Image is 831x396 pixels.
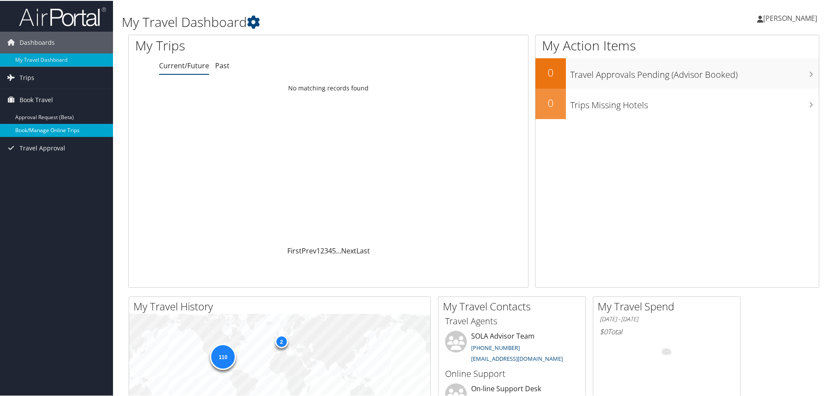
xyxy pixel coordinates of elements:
a: 0Trips Missing Hotels [535,88,819,118]
tspan: 0% [663,349,670,354]
h3: Trips Missing Hotels [570,94,819,110]
div: 2 [275,334,288,347]
li: SOLA Advisor Team [441,330,583,366]
a: 2 [320,245,324,255]
a: 1 [316,245,320,255]
h3: Online Support [445,367,579,379]
h2: My Travel Contacts [443,298,585,313]
h1: My Action Items [535,36,819,54]
div: 110 [210,343,236,369]
a: First [287,245,302,255]
a: [PHONE_NUMBER] [471,343,520,351]
h3: Travel Agents [445,314,579,326]
h6: Total [600,326,734,336]
h2: 0 [535,64,566,79]
span: Trips [20,66,34,88]
h2: 0 [535,95,566,110]
span: $0 [600,326,608,336]
a: Current/Future [159,60,209,70]
span: … [336,245,341,255]
a: Last [356,245,370,255]
a: 3 [324,245,328,255]
a: Prev [302,245,316,255]
span: Dashboards [20,31,55,53]
a: 4 [328,245,332,255]
h1: My Trips [135,36,355,54]
h3: Travel Approvals Pending (Advisor Booked) [570,63,819,80]
a: Next [341,245,356,255]
td: No matching records found [129,80,528,95]
span: Book Travel [20,88,53,110]
h1: My Travel Dashboard [122,12,591,30]
a: [PERSON_NAME] [757,4,826,30]
a: 0Travel Approvals Pending (Advisor Booked) [535,57,819,88]
img: airportal-logo.png [19,6,106,26]
a: 5 [332,245,336,255]
a: [EMAIL_ADDRESS][DOMAIN_NAME] [471,354,563,362]
span: Travel Approval [20,136,65,158]
h2: My Travel History [133,298,430,313]
h2: My Travel Spend [598,298,740,313]
h6: [DATE] - [DATE] [600,314,734,323]
a: Past [215,60,229,70]
span: [PERSON_NAME] [763,13,817,22]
